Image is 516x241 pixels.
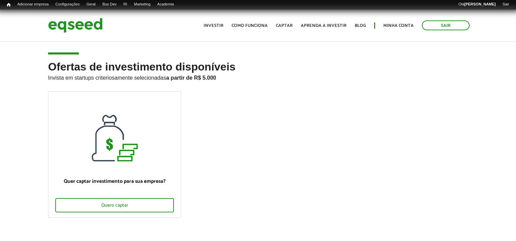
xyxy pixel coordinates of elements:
[55,198,174,212] div: Quero captar
[232,23,268,28] a: Como funciona
[14,2,52,7] a: Adicionar empresa
[55,178,174,184] p: Quer captar investimento para sua empresa?
[464,2,496,6] strong: [PERSON_NAME]
[99,2,120,7] a: Bus Dev
[83,2,99,7] a: Geral
[48,61,468,91] h2: Ofertas de investimento disponíveis
[276,23,293,28] a: Captar
[499,2,513,7] a: Sair
[422,20,470,30] a: Sair
[154,2,177,7] a: Academia
[48,91,181,218] a: Quer captar investimento para sua empresa? Quero captar
[131,2,154,7] a: Marketing
[48,16,103,34] img: EqSeed
[120,2,131,7] a: RI
[7,2,11,7] span: Início
[355,23,366,28] a: Blog
[301,23,347,28] a: Aprenda a investir
[383,23,414,28] a: Minha conta
[166,75,216,81] strong: a partir de R$ 5.000
[204,23,223,28] a: Investir
[48,73,468,81] p: Invista em startups criteriosamente selecionadas
[3,2,14,8] a: Início
[455,2,499,7] a: Olá[PERSON_NAME]
[52,2,83,7] a: Configurações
